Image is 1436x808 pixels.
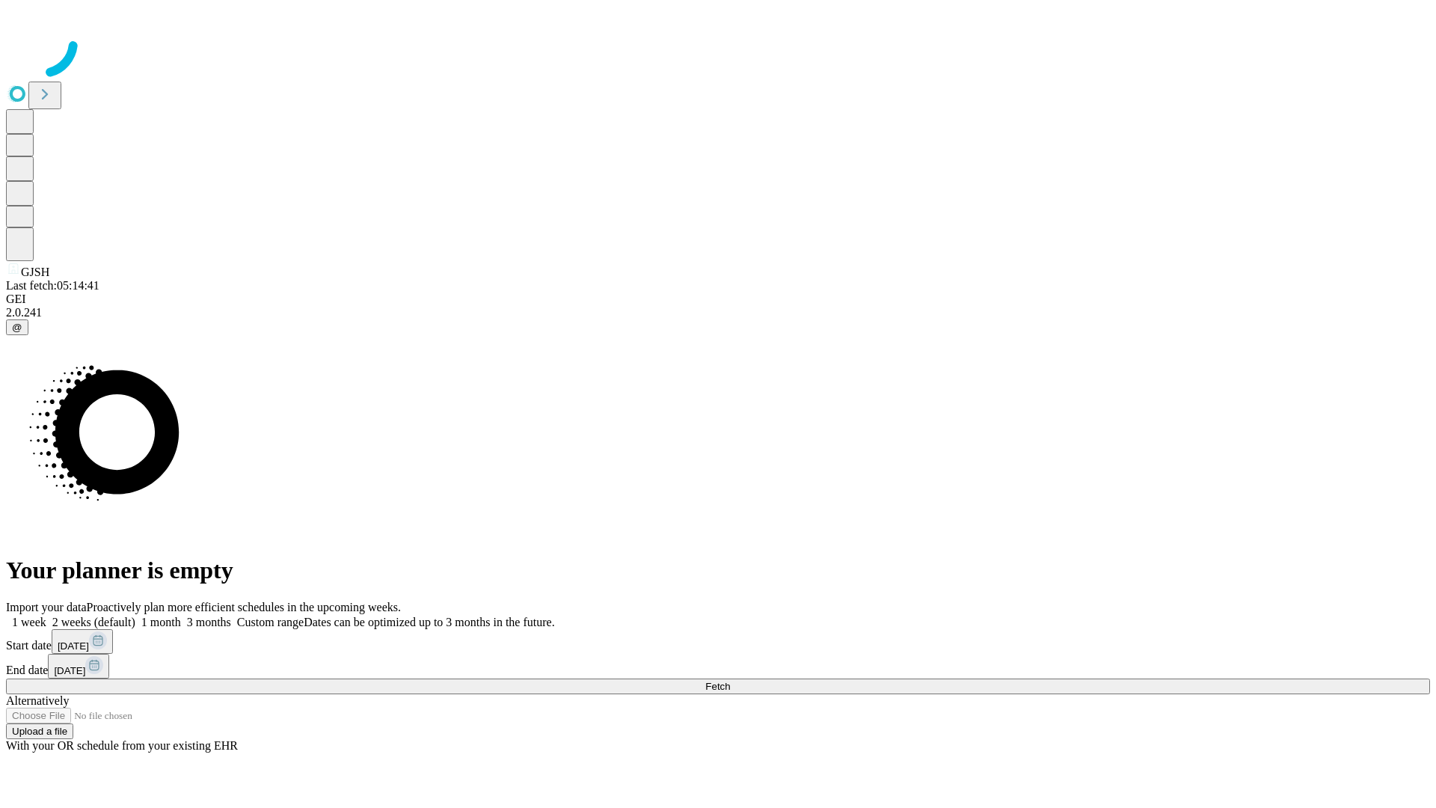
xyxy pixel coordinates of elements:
[6,739,238,752] span: With your OR schedule from your existing EHR
[304,616,554,628] span: Dates can be optimized up to 3 months in the future.
[6,694,69,707] span: Alternatively
[6,279,99,292] span: Last fetch: 05:14:41
[705,681,730,692] span: Fetch
[187,616,231,628] span: 3 months
[52,616,135,628] span: 2 weeks (default)
[12,616,46,628] span: 1 week
[6,601,87,613] span: Import your data
[6,679,1430,694] button: Fetch
[6,306,1430,319] div: 2.0.241
[6,654,1430,679] div: End date
[58,640,89,652] span: [DATE]
[6,319,28,335] button: @
[87,601,401,613] span: Proactively plan more efficient schedules in the upcoming weeks.
[6,557,1430,584] h1: Your planner is empty
[52,629,113,654] button: [DATE]
[237,616,304,628] span: Custom range
[21,266,49,278] span: GJSH
[54,665,85,676] span: [DATE]
[12,322,22,333] span: @
[6,723,73,739] button: Upload a file
[141,616,181,628] span: 1 month
[6,293,1430,306] div: GEI
[48,654,109,679] button: [DATE]
[6,629,1430,654] div: Start date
